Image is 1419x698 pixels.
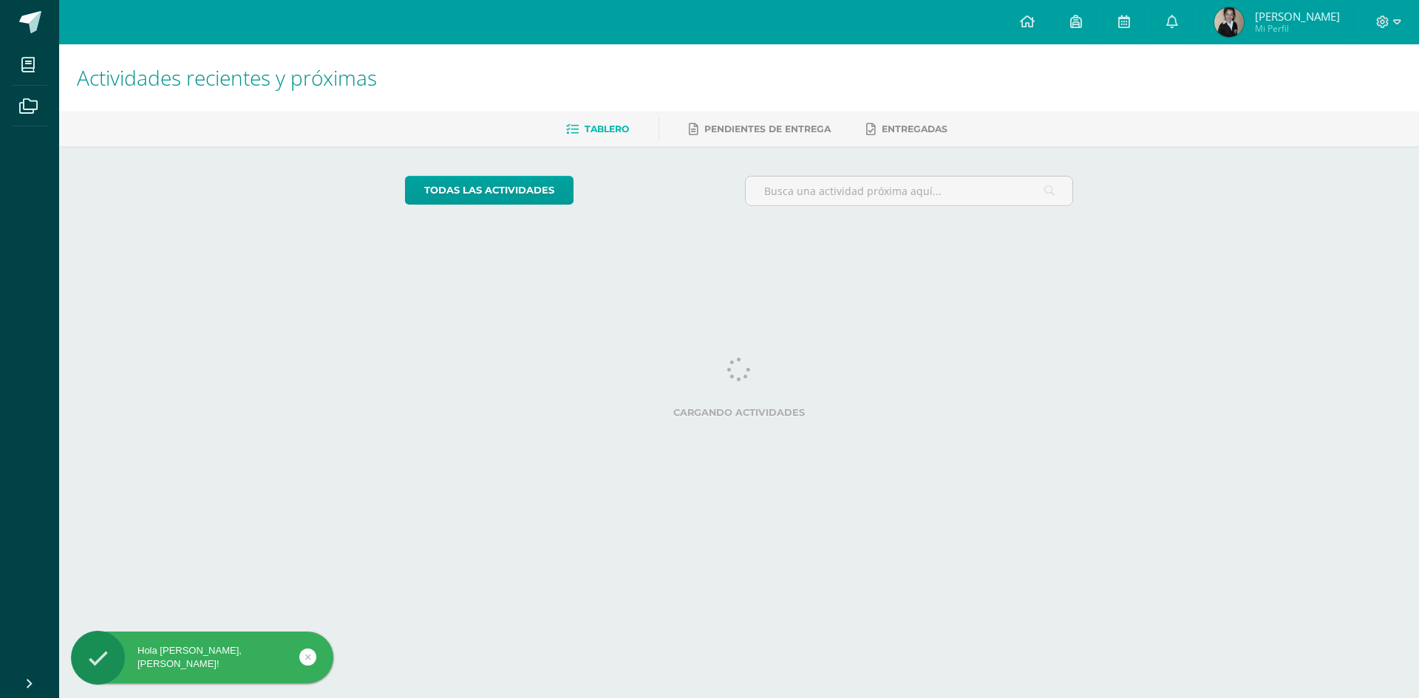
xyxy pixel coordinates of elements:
[71,644,333,671] div: Hola [PERSON_NAME], [PERSON_NAME]!
[77,64,377,92] span: Actividades recientes y próximas
[585,123,629,134] span: Tablero
[1255,22,1340,35] span: Mi Perfil
[882,123,947,134] span: Entregadas
[866,117,947,141] a: Entregadas
[689,117,831,141] a: Pendientes de entrega
[405,407,1074,418] label: Cargando actividades
[566,117,629,141] a: Tablero
[746,177,1073,205] input: Busca una actividad próxima aquí...
[405,176,574,205] a: todas las Actividades
[1255,9,1340,24] span: [PERSON_NAME]
[1214,7,1244,37] img: 0421e6e53ac737d2b9142b404e341583.png
[704,123,831,134] span: Pendientes de entrega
